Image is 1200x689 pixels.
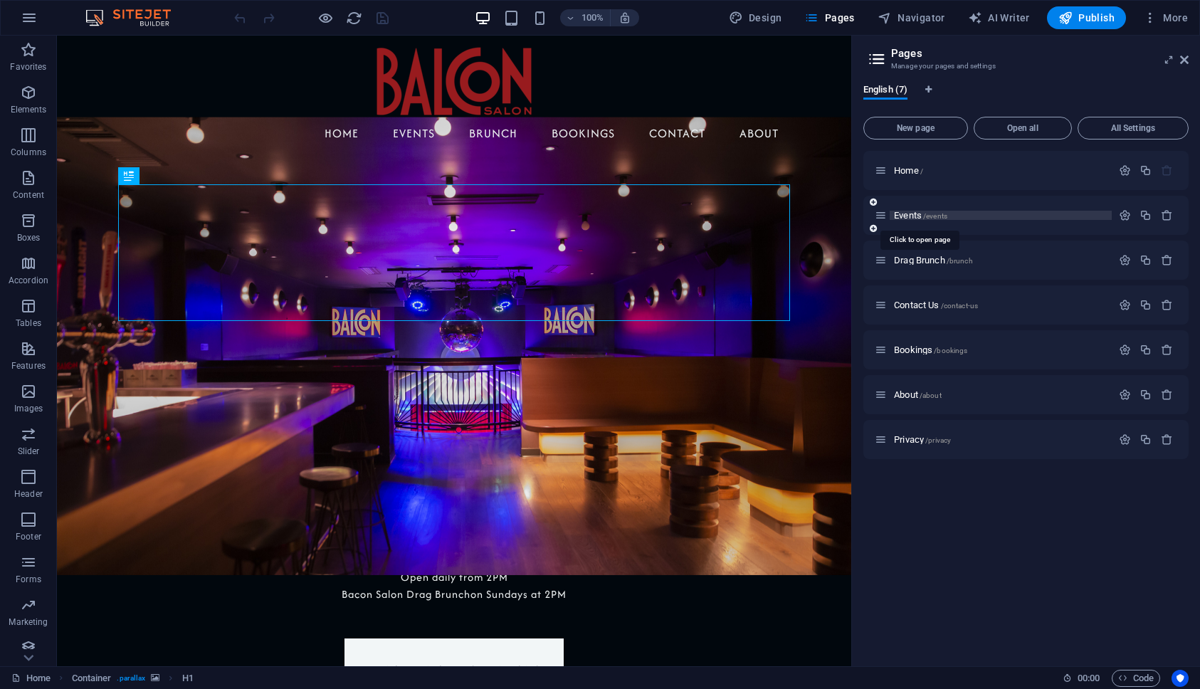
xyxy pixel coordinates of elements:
button: Usercentrics [1172,670,1189,687]
span: Click to open page [894,255,973,265]
div: Events/events [890,211,1112,220]
p: Images [14,403,43,414]
p: Content [13,189,44,201]
div: Settings [1119,299,1131,311]
button: Code [1112,670,1160,687]
span: Publish [1058,11,1115,25]
div: Design (Ctrl+Alt+Y) [723,6,788,29]
p: Slider [18,446,40,457]
div: Remove [1161,433,1173,446]
div: Settings [1119,209,1131,221]
span: Click to open page [894,389,942,400]
span: . parallax [117,670,145,687]
span: Click to open page [894,344,967,355]
p: Tables [16,317,41,329]
div: Bookings/bookings [890,345,1112,354]
div: Settings [1119,254,1131,266]
span: /privacy [925,436,951,444]
span: /contact-us [941,302,979,310]
span: Click to open page [894,434,951,445]
button: 100% [560,9,611,26]
p: Favorites [10,61,46,73]
button: Publish [1047,6,1126,29]
p: Columns [11,147,46,158]
div: Remove [1161,344,1173,356]
div: Settings [1119,164,1131,177]
p: Footer [16,531,41,542]
button: Click here to leave preview mode and continue editing [317,9,334,26]
span: /bookings [934,347,967,354]
i: On resize automatically adjust zoom level to fit chosen device. [619,11,631,24]
img: Editor Logo [82,9,189,26]
div: Duplicate [1140,344,1152,356]
span: Click to select. Double-click to edit [182,670,194,687]
p: Forms [16,574,41,585]
span: New page [870,124,962,132]
span: /brunch [947,257,973,265]
p: Accordion [9,275,48,286]
h3: Manage your pages and settings [891,60,1160,73]
button: New page [863,117,968,140]
span: Click to open page [894,165,923,176]
h6: 100% [581,9,604,26]
button: Open all [974,117,1072,140]
div: The startpage cannot be deleted [1161,164,1173,177]
div: Duplicate [1140,299,1152,311]
span: More [1143,11,1188,25]
span: / [920,167,923,175]
div: Settings [1119,389,1131,401]
div: Settings [1119,344,1131,356]
span: Pages [804,11,854,25]
div: Remove [1161,299,1173,311]
div: Duplicate [1140,389,1152,401]
div: About/about [890,390,1112,399]
button: Pages [799,6,860,29]
span: Design [729,11,782,25]
div: Remove [1161,254,1173,266]
span: Open all [980,124,1065,132]
div: Remove [1161,389,1173,401]
span: Click to select. Double-click to edit [72,670,112,687]
p: Features [11,360,46,372]
span: Navigator [878,11,945,25]
h6: Session time [1063,670,1100,687]
div: Duplicate [1140,254,1152,266]
p: Boxes [17,232,41,243]
span: Click to open page [894,300,978,310]
span: : [1088,673,1090,683]
nav: breadcrumb [72,670,194,687]
div: Drag Brunch/brunch [890,256,1112,265]
div: Home/ [890,166,1112,175]
span: Events [894,210,947,221]
a: Click to cancel selection. Double-click to open Pages [11,670,51,687]
button: AI Writer [962,6,1036,29]
span: /events [923,212,947,220]
div: Duplicate [1140,164,1152,177]
div: Privacy/privacy [890,435,1112,444]
button: reload [345,9,362,26]
span: English (7) [863,81,907,101]
span: Code [1118,670,1154,687]
div: Duplicate [1140,433,1152,446]
span: 00 00 [1078,670,1100,687]
i: Reload page [346,10,362,26]
button: Design [723,6,788,29]
span: All Settings [1084,124,1182,132]
div: Duplicate [1140,209,1152,221]
i: This element contains a background [151,674,159,682]
div: Remove [1161,209,1173,221]
div: Language Tabs [863,84,1189,111]
p: Header [14,488,43,500]
button: More [1137,6,1194,29]
button: All Settings [1078,117,1189,140]
p: Marketing [9,616,48,628]
span: AI Writer [968,11,1030,25]
span: /about [920,391,942,399]
p: Elements [11,104,47,115]
div: Contact Us/contact-us [890,300,1112,310]
div: Settings [1119,433,1131,446]
button: Navigator [872,6,951,29]
h2: Pages [891,47,1189,60]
